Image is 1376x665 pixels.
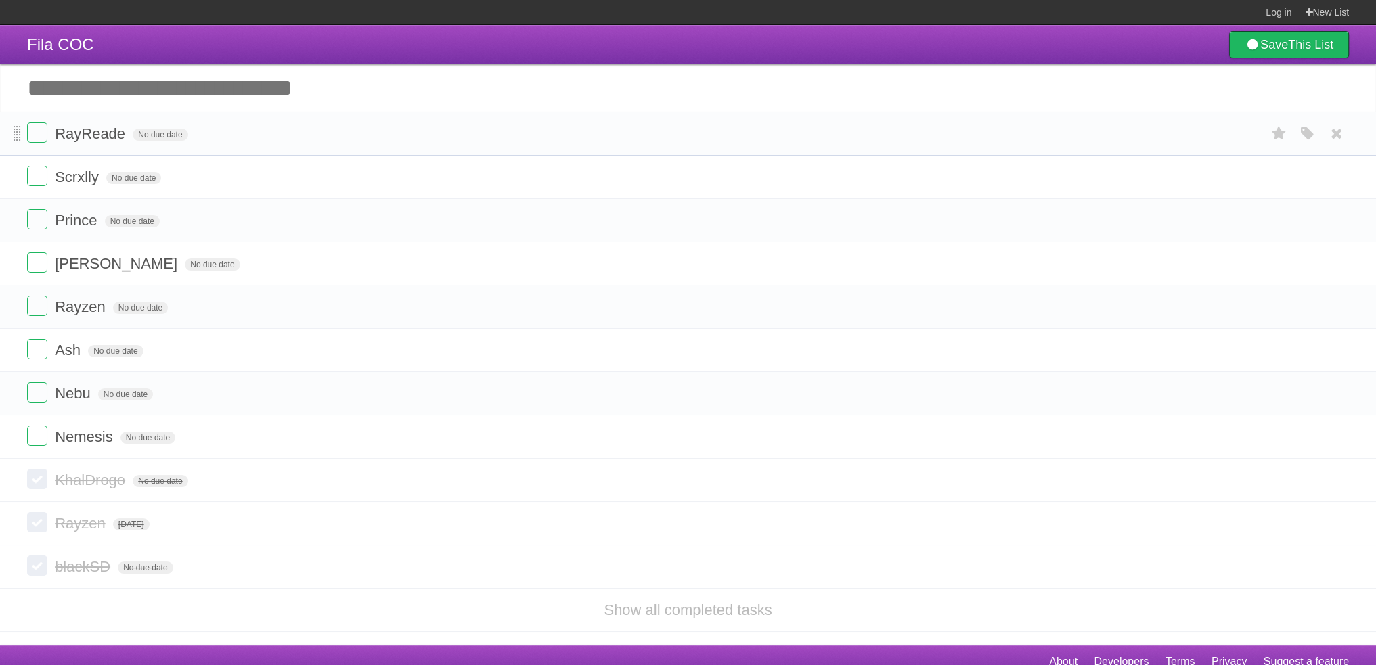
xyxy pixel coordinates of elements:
span: No due date [88,345,143,357]
span: No due date [120,432,175,444]
span: No due date [133,129,187,141]
span: Rayzen [55,298,109,315]
span: [PERSON_NAME] [55,255,181,272]
span: Scrxlly [55,168,102,185]
span: No due date [106,172,161,184]
span: Nemesis [55,428,116,445]
label: Done [27,382,47,403]
span: blackSD [55,558,114,575]
span: No due date [185,258,240,271]
a: Show all completed tasks [604,601,772,618]
b: This List [1288,38,1333,51]
label: Done [27,339,47,359]
span: [DATE] [113,518,150,530]
span: KhalDrogo [55,472,129,488]
label: Done [27,209,47,229]
label: Star task [1266,122,1292,145]
span: Nebu [55,385,94,402]
label: Done [27,469,47,489]
label: Done [27,426,47,446]
label: Done [27,122,47,143]
span: Prince [55,212,100,229]
span: Ash [55,342,84,359]
label: Done [27,512,47,532]
label: Done [27,252,47,273]
span: Rayzen [55,515,109,532]
span: RayReade [55,125,129,142]
span: No due date [113,302,168,314]
span: Fila COC [27,35,94,53]
label: Done [27,166,47,186]
span: No due date [98,388,153,400]
span: No due date [133,475,187,487]
a: SaveThis List [1229,31,1349,58]
span: No due date [105,215,160,227]
label: Done [27,296,47,316]
span: No due date [118,561,173,574]
label: Done [27,555,47,576]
